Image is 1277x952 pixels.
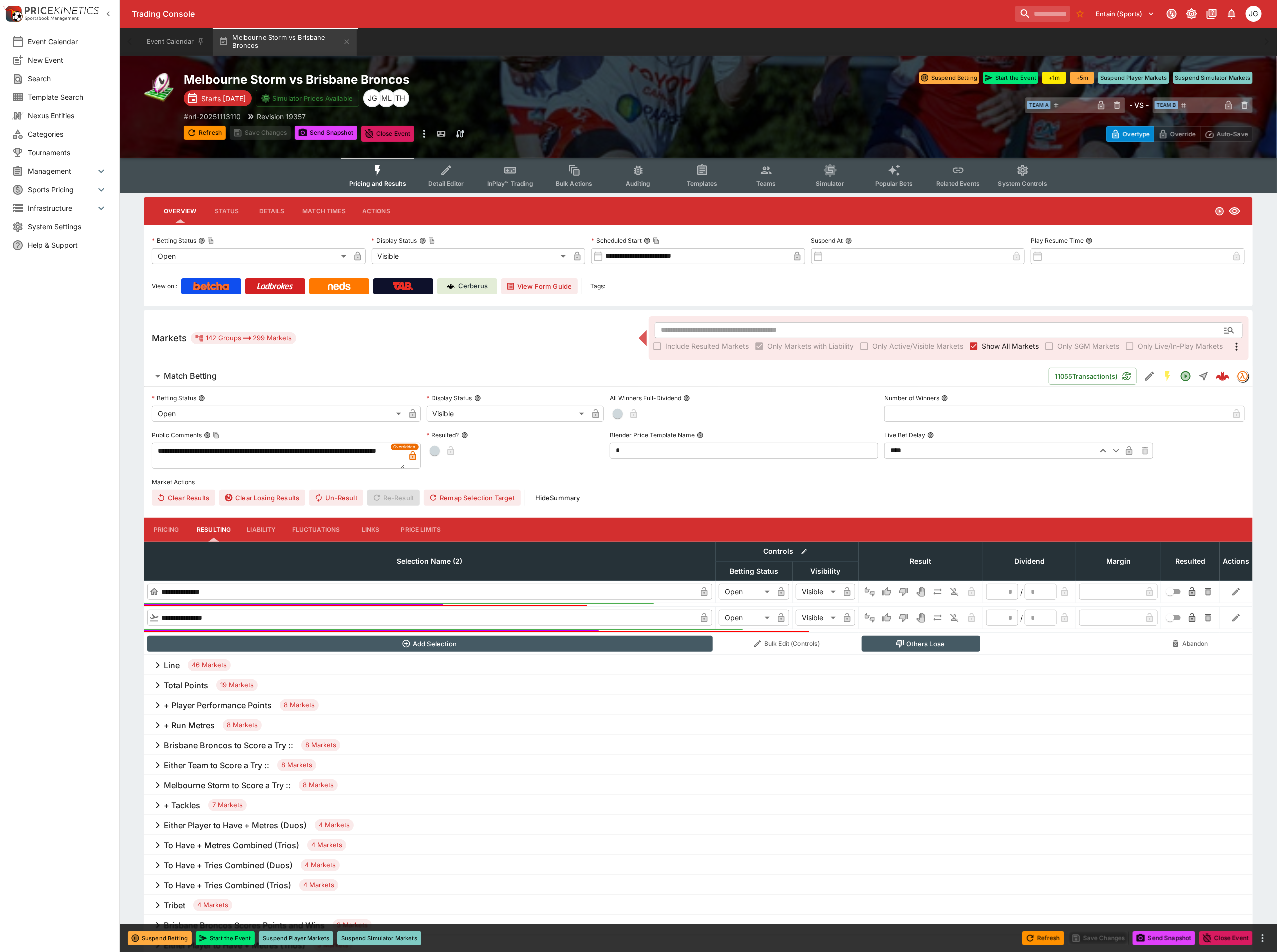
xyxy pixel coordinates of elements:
button: Lose [896,610,912,626]
button: Status [204,199,249,223]
img: Ladbrokes [257,282,293,290]
button: Copy To Clipboard [428,237,435,244]
button: Select Tenant [1090,6,1161,22]
img: Sportsbook Management [25,16,79,21]
button: Melbourne Storm vs Brisbane Broncos [213,28,357,56]
span: Detail Editor [428,180,464,187]
div: Open [719,610,773,626]
label: Tags: [590,278,605,294]
p: Live Bet Delay [884,431,925,439]
button: Simulator Prices Available [256,90,359,107]
button: Start the Event [196,931,255,945]
button: Match Betting [144,366,1049,386]
div: Event type filters [341,158,1055,193]
div: Visible [427,406,588,422]
img: tradingmodel [1237,371,1248,382]
button: Edit Detail [1141,367,1159,385]
span: 4 Markets [193,900,232,910]
button: Pricing [144,518,189,542]
span: Overridden [394,444,416,450]
h6: Brisbane Broncos to Score a Try :: [164,740,293,751]
button: Push [930,610,946,626]
svg: More [1231,341,1243,353]
button: Toggle light/dark mode [1183,5,1201,23]
h6: + Tackles [164,800,200,811]
h6: Melbourne Storm to Score a Try :: [164,780,291,791]
span: InPlay™ Trading [487,180,533,187]
button: All Winners Full-Dividend [683,395,690,402]
button: Display StatusCopy To Clipboard [419,237,426,244]
button: Suspend Betting [128,931,192,945]
p: All Winners Full-Dividend [610,394,681,402]
button: Copy To Clipboard [207,237,214,244]
button: Send Snapshot [295,126,357,140]
p: Override [1170,129,1196,139]
span: Selection Name (2) [386,555,474,567]
img: PriceKinetics Logo [3,4,23,24]
button: Clear Results [152,490,215,506]
div: Open [152,406,405,422]
p: Resulted? [427,431,459,439]
button: Close Event [1199,931,1253,945]
span: Visibility [800,565,852,577]
th: Margin [1076,542,1161,580]
button: Eliminated In Play [947,610,963,626]
button: Copy To Clipboard [213,432,220,439]
h6: + Player Performance Points [164,700,272,711]
button: more [418,126,430,142]
button: Refresh [1022,931,1064,945]
span: Re-Result [367,490,420,506]
button: Remap Selection Target [424,490,521,506]
span: System Controls [998,180,1047,187]
span: 8 Markets [277,760,316,770]
button: Close Event [361,126,415,142]
button: Display Status [474,395,481,402]
span: Pricing and Results [349,180,406,187]
span: Teams [756,180,776,187]
button: Clear Losing Results [219,490,305,506]
div: James Gordon [363,89,381,107]
span: Only Active/Visible Markets [872,341,963,351]
button: Notifications [1223,5,1241,23]
h6: To Have + Metres Combined (Trios) [164,840,299,851]
p: Blender Price Template Name [610,431,695,439]
button: Start the Event [983,72,1038,84]
button: James Gordon [1243,3,1265,25]
h6: - VS - [1129,100,1149,110]
h5: Markets [152,332,187,344]
img: rugby_league.png [144,72,176,104]
div: / [1020,587,1023,597]
button: Void [913,584,929,600]
h6: Total Points [164,680,208,691]
span: Un-Result [309,490,363,506]
p: Public Comments [152,431,202,439]
button: Suspend Simulator Markets [1173,72,1253,84]
th: Resulted [1161,542,1220,580]
th: Controls [716,542,859,561]
button: Win [879,584,895,600]
span: Sports Pricing [28,184,95,195]
div: Micheal Lee [377,89,395,107]
span: Popular Bets [875,180,913,187]
button: Links [348,518,393,542]
button: Betting Status [198,395,205,402]
button: Actions [354,199,399,223]
span: 4 Markets [301,860,340,870]
th: Result [859,542,983,580]
button: Number of Winners [941,395,948,402]
p: Starts [DATE] [201,93,246,104]
span: Betting Status [719,565,789,577]
button: Connected to PK [1163,5,1181,23]
button: Suspend Player Markets [259,931,333,945]
img: Neds [328,282,350,290]
span: Search [28,73,107,84]
div: Open [719,584,773,600]
button: Abandon [1164,636,1217,652]
span: Show All Markets [982,341,1039,351]
button: Auto-Save [1200,126,1253,142]
button: Public CommentsCopy To Clipboard [204,432,211,439]
span: 19 Markets [216,680,258,690]
button: Play Resume Time [1086,237,1093,244]
span: Related Events [936,180,980,187]
h2: Copy To Clipboard [184,72,718,87]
